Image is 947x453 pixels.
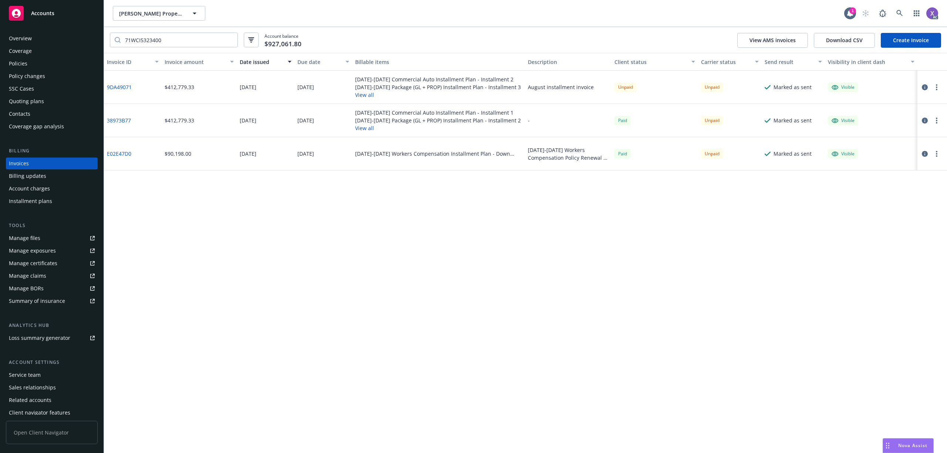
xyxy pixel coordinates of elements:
[614,58,687,66] div: Client status
[6,257,98,269] a: Manage certificates
[6,421,98,444] span: Open Client Navigator
[355,116,521,124] div: [DATE]-[DATE] Package (GL + PROP) Installment Plan - Installment 2
[762,53,825,71] button: Send result
[6,183,98,195] a: Account charges
[875,6,890,21] a: Report a Bug
[832,84,855,91] div: Visible
[240,150,256,158] div: [DATE]
[240,116,256,124] div: [DATE]
[528,58,609,66] div: Description
[6,108,98,120] a: Contacts
[9,232,40,244] div: Manage files
[6,270,98,282] a: Manage claims
[9,394,51,406] div: Related accounts
[9,45,32,57] div: Coverage
[881,33,941,48] a: Create Invoice
[698,53,762,71] button: Carrier status
[9,158,29,169] div: Invoices
[6,158,98,169] a: Invoices
[165,150,191,158] div: $90,198.00
[9,295,65,307] div: Summary of insurance
[119,10,183,17] span: [PERSON_NAME] Properties, Inc.
[165,58,226,66] div: Invoice amount
[701,82,723,92] div: Unpaid
[9,108,30,120] div: Contacts
[264,33,301,47] span: Account balance
[9,270,46,282] div: Manage claims
[9,70,45,82] div: Policy changes
[6,222,98,229] div: Tools
[828,58,906,66] div: Visibility in client dash
[849,7,856,14] div: 1
[765,58,814,66] div: Send result
[9,245,56,257] div: Manage exposures
[611,53,698,71] button: Client status
[355,109,521,116] div: [DATE]-[DATE] Commercial Auto Installment Plan - Installment 1
[264,39,301,49] span: $927,061.80
[832,151,855,157] div: Visible
[355,83,521,91] div: [DATE]-[DATE] Package (GL + PROP) Installment Plan - Installment 3
[6,283,98,294] a: Manage BORs
[9,83,34,95] div: SSC Cases
[898,442,927,449] span: Nova Assist
[525,53,611,71] button: Description
[6,83,98,95] a: SSC Cases
[528,146,609,162] div: [DATE]-[DATE] Workers Compensation Policy Renewal - Down Payment
[240,83,256,91] div: [DATE]
[6,70,98,82] a: Policy changes
[6,147,98,155] div: Billing
[107,83,132,91] a: 9DA49071
[165,116,194,124] div: $412,779.33
[9,170,46,182] div: Billing updates
[352,53,525,71] button: Billable items
[737,33,808,48] button: View AMS invoices
[355,91,521,99] button: View all
[6,170,98,182] a: Billing updates
[9,369,41,381] div: Service team
[107,116,131,124] a: 38973B77
[9,283,44,294] div: Manage BORs
[814,33,875,48] button: Download CSV
[6,295,98,307] a: Summary of insurance
[240,58,283,66] div: Date issued
[6,394,98,406] a: Related accounts
[115,37,121,43] svg: Search
[237,53,294,71] button: Date issued
[6,58,98,70] a: Policies
[926,7,938,19] img: photo
[6,195,98,207] a: Installment plans
[9,58,27,70] div: Policies
[774,116,812,124] div: Marked as sent
[107,58,151,66] div: Invoice ID
[6,407,98,419] a: Client navigator features
[614,116,631,125] div: Paid
[162,53,237,71] button: Invoice amount
[9,382,56,393] div: Sales relationships
[614,82,637,92] div: Unpaid
[825,53,917,71] button: Visibility in client dash
[9,332,70,344] div: Loss summary generator
[6,3,98,24] a: Accounts
[355,58,522,66] div: Billable items
[113,6,205,21] button: [PERSON_NAME] Properties, Inc.
[355,75,521,83] div: [DATE]-[DATE] Commercial Auto Installment Plan - Installment 2
[6,45,98,57] a: Coverage
[355,150,522,158] div: [DATE]-[DATE] Workers Compensation Installment Plan - Down payment
[104,53,162,71] button: Invoice ID
[165,83,194,91] div: $412,779.33
[614,149,631,158] div: Paid
[6,232,98,244] a: Manage files
[9,121,64,132] div: Coverage gap analysis
[6,369,98,381] a: Service team
[31,10,54,16] span: Accounts
[701,58,751,66] div: Carrier status
[6,245,98,257] a: Manage exposures
[9,257,57,269] div: Manage certificates
[858,6,873,21] a: Start snowing
[355,124,521,132] button: View all
[909,6,924,21] a: Switch app
[528,83,594,91] div: August installment invoice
